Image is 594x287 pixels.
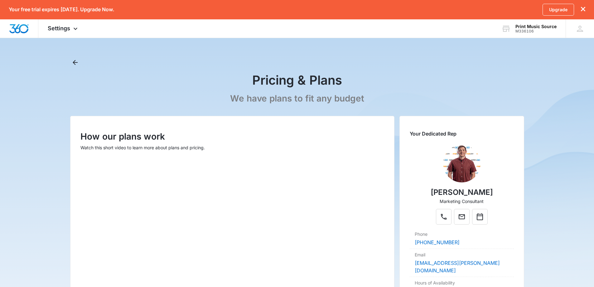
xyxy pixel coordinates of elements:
[410,130,514,137] p: Your Dedicated Rep
[454,209,470,225] button: Mail
[9,7,114,12] p: Your free trial expires [DATE]. Upgrade Now.
[415,239,460,245] a: [PHONE_NUMBER]
[415,260,500,274] a: [EMAIL_ADDRESS][PERSON_NAME][DOMAIN_NAME]
[440,198,484,205] p: Marketing Consultant
[431,187,493,198] p: [PERSON_NAME]
[443,145,481,182] img: Ben Miller
[415,280,509,286] dt: Hours of Availability
[48,25,70,32] span: Settings
[515,29,557,33] div: account id
[80,144,384,151] p: Watch this short video to learn more about plans and pricing.
[80,130,384,143] p: How our plans work
[472,209,488,225] button: Calendar
[581,7,585,12] button: dismiss this dialog
[415,251,509,258] dt: Email
[436,209,452,225] button: Phone
[415,231,509,237] dt: Phone
[410,228,514,249] div: Phone[PHONE_NUMBER]
[410,249,514,277] div: Email[EMAIL_ADDRESS][PERSON_NAME][DOMAIN_NAME]
[230,93,364,104] p: We have plans to fit any budget
[252,72,342,88] h1: Pricing & Plans
[70,57,80,67] button: Back
[543,4,574,16] a: Upgrade
[515,24,557,29] div: account name
[38,19,89,38] div: Settings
